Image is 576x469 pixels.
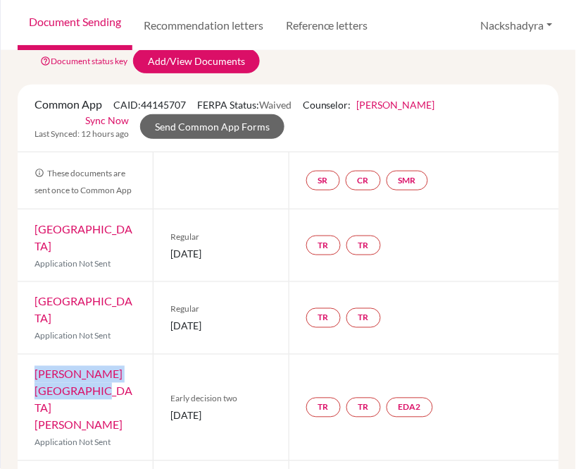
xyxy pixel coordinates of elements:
[346,171,381,190] a: CR
[475,12,559,39] button: Nackshadyra
[387,398,433,418] a: EDA2
[133,49,260,73] a: Add/View Documents
[346,308,381,328] a: TR
[346,236,381,255] a: TR
[259,99,292,111] span: Waived
[170,231,271,243] span: Regular
[35,367,132,432] a: [PERSON_NAME][GEOGRAPHIC_DATA][PERSON_NAME]
[35,437,111,448] span: Application Not Sent
[170,319,271,334] span: [DATE]
[40,56,127,66] a: Document status key
[197,99,292,111] span: FERPA Status:
[306,398,341,418] a: TR
[35,258,111,269] span: Application Not Sent
[306,236,341,255] a: TR
[140,114,284,139] a: Send Common App Forms
[35,168,132,195] span: These documents are sent once to Common App
[170,393,271,406] span: Early decision two
[170,246,271,261] span: [DATE]
[35,295,132,325] a: [GEOGRAPHIC_DATA]
[113,99,186,111] span: CAID: 44145707
[303,99,435,111] span: Counselor:
[85,113,129,128] a: Sync Now
[357,99,435,111] a: [PERSON_NAME]
[170,408,271,423] span: [DATE]
[306,308,341,328] a: TR
[35,128,129,140] span: Last Synced: 12 hours ago
[170,303,271,316] span: Regular
[387,171,428,190] a: SMR
[35,97,102,111] span: Common App
[35,222,132,252] a: [GEOGRAPHIC_DATA]
[35,331,111,341] span: Application Not Sent
[346,398,381,418] a: TR
[306,171,340,190] a: SR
